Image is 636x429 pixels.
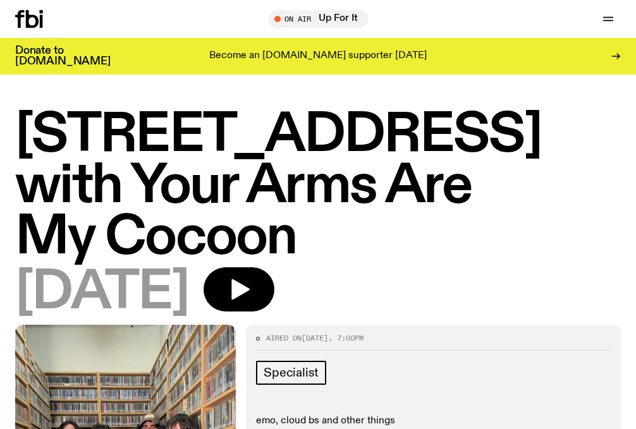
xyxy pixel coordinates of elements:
button: On AirUp For It [268,10,368,28]
span: Specialist [264,366,319,380]
h1: [STREET_ADDRESS] with Your Arms Are My Cocoon [15,110,621,263]
p: emo, cloud bs and other things [256,415,611,427]
span: Tune in live [282,14,362,23]
span: [DATE] [302,333,328,343]
span: [DATE] [15,267,188,318]
p: Become an [DOMAIN_NAME] supporter [DATE] [209,51,427,62]
span: , 7:00pm [328,333,364,343]
h3: Donate to [DOMAIN_NAME] [15,45,111,67]
a: Specialist [256,361,326,385]
span: Aired on [266,333,302,343]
